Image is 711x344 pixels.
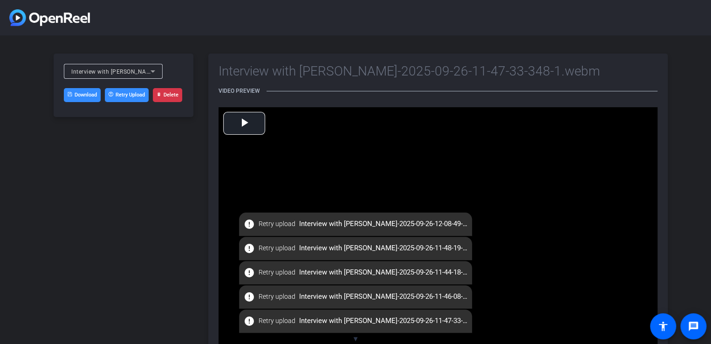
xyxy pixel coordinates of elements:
h3: Video Preview [219,88,657,94]
span: ▼ [352,335,359,343]
h2: Interview with [PERSON_NAME]-2025-09-26-11-47-33-348-1.webm [219,64,657,79]
mat-icon: error [244,219,255,230]
span: Retry upload [259,268,295,277]
img: Logo [9,9,90,26]
mat-icon: accessibility [657,321,669,332]
span: Interview with [PERSON_NAME]-2025-09-26-11-46-08-597-0.webm [239,289,472,305]
button: Delete [153,88,182,102]
span: Interview with [PERSON_NAME]-2025-09-26-11-47-33-348-1.webm [71,68,250,75]
span: Interview with [PERSON_NAME]-2025-09-26-11-47-33-348-1.webm [239,313,472,330]
span: Retry upload [259,292,295,302]
mat-icon: error [244,243,255,254]
button: Retry Upload [105,88,149,102]
mat-icon: message [688,321,699,332]
span: Interview with [PERSON_NAME]-2025-09-26-11-48-19-544-1.webm [239,240,472,257]
mat-icon: error [244,291,255,303]
span: Retry upload [259,243,295,253]
span: Interview with [PERSON_NAME]-2025-09-26-11-44-18-202-1.webm [239,264,472,281]
a: Download [64,88,101,102]
button: Play Video [223,112,265,135]
mat-icon: error [244,267,255,278]
span: Interview with [PERSON_NAME]-2025-09-26-12-08-49-964-1.webm [239,216,472,233]
mat-icon: error [244,316,255,327]
span: Retry upload [259,219,295,229]
span: Retry upload [259,316,295,326]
